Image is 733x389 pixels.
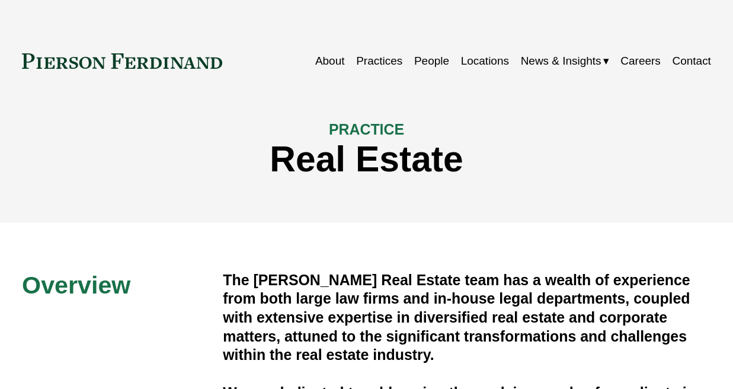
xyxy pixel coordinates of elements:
[223,271,711,365] h4: The [PERSON_NAME] Real Estate team has a wealth of experience from both large law firms and in-ho...
[461,50,509,72] a: Locations
[315,50,345,72] a: About
[414,50,449,72] a: People
[22,272,130,299] span: Overview
[356,50,402,72] a: Practices
[521,51,601,71] span: News & Insights
[620,50,660,72] a: Careers
[329,121,404,138] span: PRACTICE
[673,50,711,72] a: Contact
[22,139,711,180] h1: Real Estate
[521,50,609,72] a: folder dropdown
